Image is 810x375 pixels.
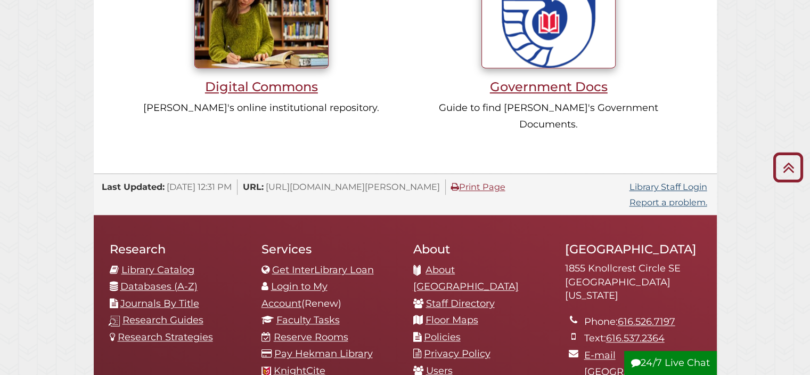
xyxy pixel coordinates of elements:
span: [URL][DOMAIN_NAME][PERSON_NAME] [266,181,440,192]
span: Last Updated: [102,181,165,192]
h2: Research [110,242,246,257]
a: Back to Top [769,158,807,176]
a: Reserve Rooms [274,331,348,343]
a: Library Staff Login [629,181,707,192]
li: Phone: [584,314,701,331]
h2: Services [261,242,397,257]
a: Faculty Tasks [276,314,340,326]
a: Get InterLibrary Loan [272,264,374,276]
img: research-guides-icon-white_37x37.png [109,315,120,326]
a: Databases (A-Z) [120,281,198,292]
a: 616.526.7197 [618,316,675,328]
p: Guide to find [PERSON_NAME]'s Government Documents. [421,100,676,133]
address: 1855 Knollcrest Circle SE [GEOGRAPHIC_DATA][US_STATE] [565,262,701,303]
h3: Digital Commons [134,79,389,94]
a: 616.537.2364 [606,332,665,344]
h2: [GEOGRAPHIC_DATA] [565,242,701,257]
a: Research Strategies [118,331,213,343]
h3: Government Docs [421,79,676,94]
a: Privacy Policy [424,348,490,360]
span: [DATE] 12:31 PM [167,181,232,192]
a: Policies [424,331,461,343]
h2: About [413,242,549,257]
a: Government Docs [421,19,676,94]
a: Print Page [451,181,505,192]
a: Journals By Title [120,298,199,309]
span: URL: [243,181,264,192]
a: Report a problem. [629,197,707,208]
a: Digital Commons [134,19,389,94]
a: Research Guides [122,314,203,326]
p: [PERSON_NAME]'s online institutional repository. [134,100,389,117]
i: Print Page [451,182,459,191]
li: (Renew) [261,278,397,312]
a: Floor Maps [426,314,478,326]
a: Library Catalog [121,264,194,276]
a: Pay Hekman Library [274,348,373,360]
a: Staff Directory [426,298,495,309]
li: Text: [584,330,701,347]
a: Login to My Account [261,281,328,309]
